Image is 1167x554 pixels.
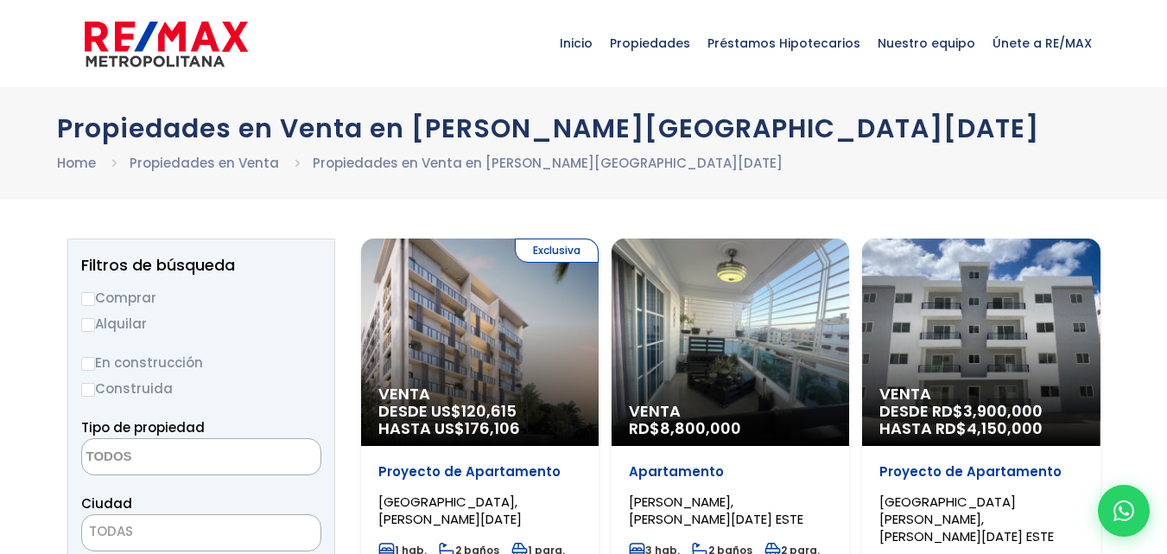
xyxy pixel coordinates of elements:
li: Propiedades en Venta en [PERSON_NAME][GEOGRAPHIC_DATA][DATE] [313,152,783,174]
span: TODAS [89,522,133,540]
span: Inicio [551,17,601,69]
h1: Propiedades en Venta en [PERSON_NAME][GEOGRAPHIC_DATA][DATE] [57,113,1111,143]
span: TODAS [82,519,320,544]
span: 176,106 [465,417,520,439]
span: Tipo de propiedad [81,418,205,436]
img: remax-metropolitana-logo [85,18,248,70]
span: HASTA US$ [378,420,581,437]
p: Proyecto de Apartamento [378,463,581,481]
span: DESDE RD$ [879,403,1082,437]
a: Propiedades en Venta [130,154,279,172]
label: En construcción [81,352,321,373]
label: Construida [81,378,321,399]
input: Alquilar [81,318,95,332]
span: Únete a RE/MAX [984,17,1100,69]
p: Apartamento [629,463,832,481]
h2: Filtros de búsqueda [81,257,321,274]
span: 3,900,000 [963,400,1043,422]
input: Comprar [81,292,95,306]
p: Proyecto de Apartamento [879,463,1082,481]
span: Venta [629,403,832,420]
span: 4,150,000 [967,417,1043,439]
span: Exclusiva [515,239,599,263]
span: Venta [879,385,1082,403]
a: Home [57,154,96,172]
span: Ciudad [81,494,132,513]
span: 120,615 [461,400,517,422]
span: RD$ [629,417,741,439]
span: [GEOGRAPHIC_DATA][PERSON_NAME], [PERSON_NAME][DATE] ESTE [879,493,1054,545]
label: Alquilar [81,313,321,334]
span: [GEOGRAPHIC_DATA], [PERSON_NAME][DATE] [378,493,522,528]
input: Construida [81,383,95,397]
span: [PERSON_NAME], [PERSON_NAME][DATE] ESTE [629,493,803,528]
label: Comprar [81,287,321,309]
span: Venta [378,385,581,403]
span: DESDE US$ [378,403,581,437]
span: HASTA RD$ [879,420,1082,437]
input: En construcción [81,357,95,371]
span: Préstamos Hipotecarios [699,17,869,69]
textarea: Search [82,439,250,476]
span: Nuestro equipo [869,17,984,69]
span: TODAS [81,514,321,551]
span: 8,800,000 [660,417,741,439]
span: Propiedades [601,17,699,69]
